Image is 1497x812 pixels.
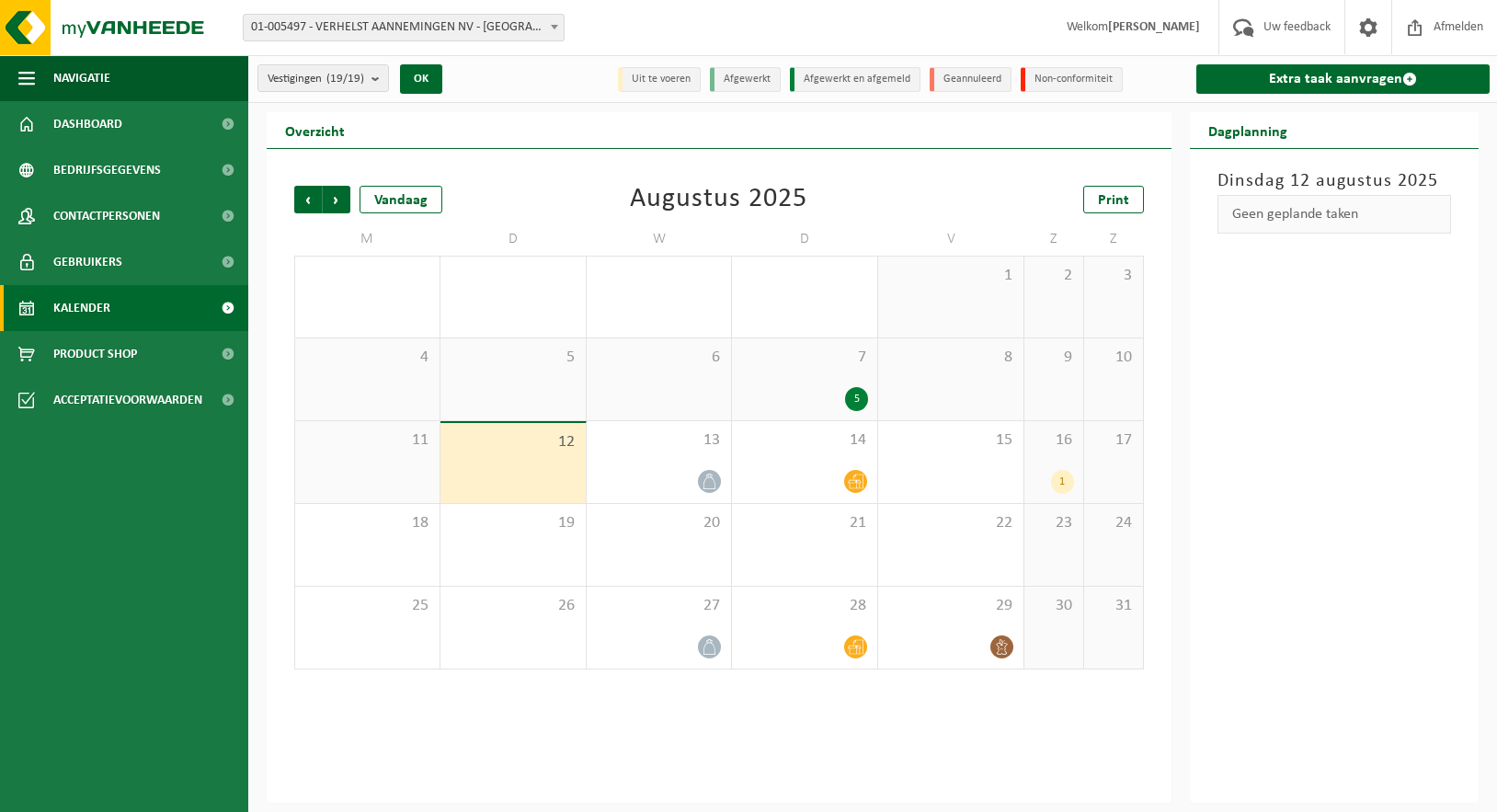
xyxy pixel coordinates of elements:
span: 17 [1093,430,1134,451]
div: Vandaag [360,186,442,213]
span: 4 [304,348,430,368]
span: 5 [450,348,577,368]
span: Vorige [294,186,322,213]
span: 23 [1034,513,1074,533]
span: Vestigingen [268,65,364,93]
h2: Overzicht [267,112,363,148]
li: Uit te voeren [618,67,701,92]
span: 9 [1034,348,1074,368]
span: 8 [887,348,1014,368]
td: Z [1024,223,1084,256]
span: 12 [450,432,577,452]
div: 5 [845,387,868,411]
a: Print [1083,186,1144,213]
count: (19/19) [326,73,364,85]
span: 30 [1034,596,1074,616]
td: Z [1084,223,1144,256]
li: Non-conformiteit [1021,67,1123,92]
span: Dashboard [53,101,122,147]
span: 3 [1093,266,1134,286]
span: 01-005497 - VERHELST AANNEMINGEN NV - OOSTENDE [244,15,564,40]
button: Vestigingen(19/19) [257,64,389,92]
span: 24 [1093,513,1134,533]
span: 1 [887,266,1014,286]
span: Volgende [323,186,350,213]
li: Geannuleerd [930,67,1011,92]
span: 13 [596,430,723,451]
span: 11 [304,430,430,451]
button: OK [400,64,442,94]
span: 19 [450,513,577,533]
span: 29 [887,596,1014,616]
span: 28 [741,596,868,616]
span: 15 [887,430,1014,451]
li: Afgewerkt en afgemeld [790,67,920,92]
td: M [294,223,440,256]
span: 26 [450,596,577,616]
span: 2 [1034,266,1074,286]
span: 25 [304,596,430,616]
span: Contactpersonen [53,193,160,239]
td: D [732,223,878,256]
span: 10 [1093,348,1134,368]
span: 20 [596,513,723,533]
span: 14 [741,430,868,451]
td: D [440,223,587,256]
span: 31 [1093,596,1134,616]
span: 22 [887,513,1014,533]
div: Augustus 2025 [630,186,807,213]
div: 1 [1051,470,1074,494]
span: Navigatie [53,55,110,101]
td: W [587,223,733,256]
span: Print [1098,193,1129,208]
span: 7 [741,348,868,368]
span: Acceptatievoorwaarden [53,377,202,423]
span: 01-005497 - VERHELST AANNEMINGEN NV - OOSTENDE [243,14,565,41]
span: 6 [596,348,723,368]
span: Gebruikers [53,239,122,285]
span: 21 [741,513,868,533]
td: V [878,223,1024,256]
span: Kalender [53,285,110,331]
span: 16 [1034,430,1074,451]
span: 27 [596,596,723,616]
span: 18 [304,513,430,533]
span: Product Shop [53,331,137,377]
li: Afgewerkt [710,67,781,92]
span: Bedrijfsgegevens [53,147,161,193]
